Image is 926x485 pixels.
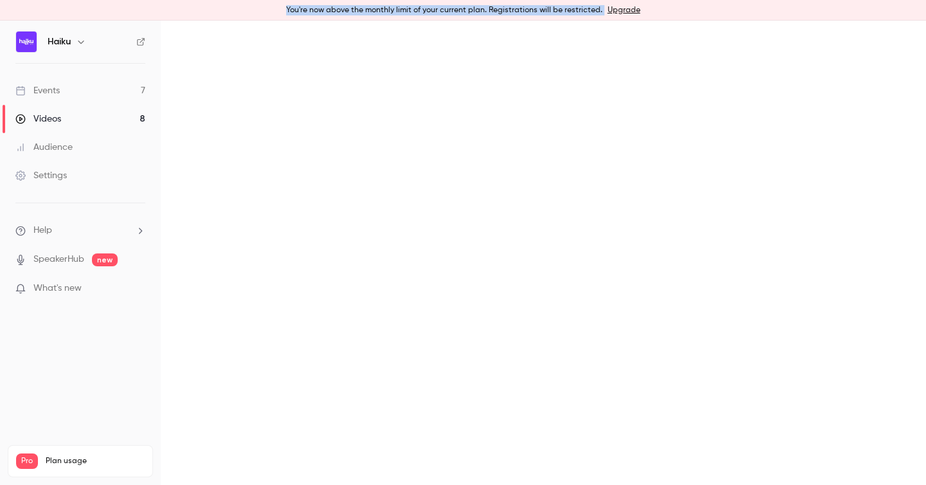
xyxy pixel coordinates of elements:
[16,32,37,52] img: Haiku
[15,113,61,125] div: Videos
[33,282,82,295] span: What's new
[15,169,67,182] div: Settings
[16,453,38,469] span: Pro
[608,5,640,15] a: Upgrade
[15,224,145,237] li: help-dropdown-opener
[33,224,52,237] span: Help
[33,253,84,266] a: SpeakerHub
[48,35,71,48] h6: Haiku
[46,456,145,466] span: Plan usage
[130,283,145,295] iframe: Noticeable Trigger
[15,84,60,97] div: Events
[92,253,118,266] span: new
[15,141,73,154] div: Audience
